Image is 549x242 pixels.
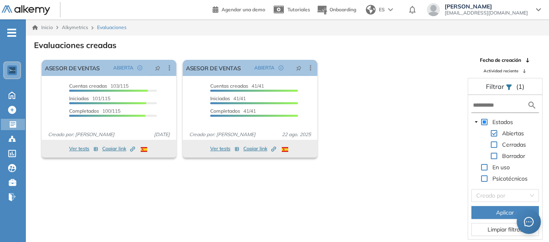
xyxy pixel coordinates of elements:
span: Onboarding [329,6,356,13]
span: Actividad reciente [484,68,518,74]
span: 100/115 [69,108,120,114]
span: Cerradas [500,140,528,149]
span: Copiar link [243,145,276,152]
span: Cuentas creadas [69,83,107,89]
button: Copiar link [243,144,276,154]
img: world [366,5,376,15]
span: Completados [210,108,240,114]
span: 22 ago. 2025 [279,131,314,138]
span: Fecha de creación [480,57,521,64]
button: Limpiar filtros [471,223,539,236]
img: arrow [388,8,393,11]
span: Iniciadas [210,95,230,101]
button: Ver tests [210,144,239,154]
span: Iniciadas [69,95,89,101]
button: Copiar link [102,144,135,154]
img: ESP [282,147,288,152]
span: Abiertas [500,128,526,138]
img: ESP [141,147,147,152]
span: Abiertas [502,130,524,137]
span: Aplicar [496,208,514,217]
img: Logo [2,5,50,15]
span: Estados [492,118,513,126]
span: Tutoriales [287,6,310,13]
span: Cuentas creadas [210,83,248,89]
span: [EMAIL_ADDRESS][DOMAIN_NAME] [445,10,528,16]
span: message [524,217,534,227]
i: - [7,32,16,34]
span: 103/115 [69,83,129,89]
span: check-circle [279,65,283,70]
span: check-circle [137,65,142,70]
span: Borrador [500,151,527,161]
button: pushpin [290,61,308,74]
span: [DATE] [151,131,173,138]
span: (1) [516,82,524,91]
img: search icon [527,100,537,110]
span: En uso [491,162,511,172]
button: Onboarding [317,1,356,19]
span: Estados [491,117,515,127]
span: Completados [69,108,99,114]
span: Cerradas [502,141,526,148]
span: Limpiar filtros [488,225,523,234]
span: ABIERTA [113,64,133,72]
span: Psicotécnicos [492,175,528,182]
span: Agendar una demo [222,6,265,13]
span: Filtrar [486,82,506,90]
span: [PERSON_NAME] [445,3,528,10]
span: pushpin [155,65,160,71]
button: Aplicar [471,206,539,219]
span: 101/115 [69,95,110,101]
span: En uso [492,164,510,171]
span: Borrador [502,152,525,160]
span: ES [379,6,385,13]
span: Creado por: [PERSON_NAME] [186,131,259,138]
span: Psicotécnicos [491,174,529,183]
a: Inicio [32,24,53,31]
a: ASESOR DE VENTAS [45,60,100,76]
span: 41/41 [210,83,264,89]
button: Ver tests [69,144,98,154]
span: Creado por: [PERSON_NAME] [45,131,118,138]
span: 41/41 [210,108,256,114]
h3: Evaluaciones creadas [34,40,116,50]
span: ABIERTA [254,64,274,72]
span: pushpin [296,65,302,71]
span: Copiar link [102,145,135,152]
span: Evaluaciones [97,24,127,31]
a: Agendar una demo [213,4,265,14]
span: Alkymetrics [62,24,88,30]
span: 41/41 [210,95,246,101]
a: ASESOR DE VENTAS [186,60,241,76]
img: https://assets.alkemy.org/workspaces/1802/d452bae4-97f6-47ab-b3bf-1c40240bc960.jpg [9,67,15,74]
span: caret-down [474,120,478,124]
button: pushpin [149,61,167,74]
